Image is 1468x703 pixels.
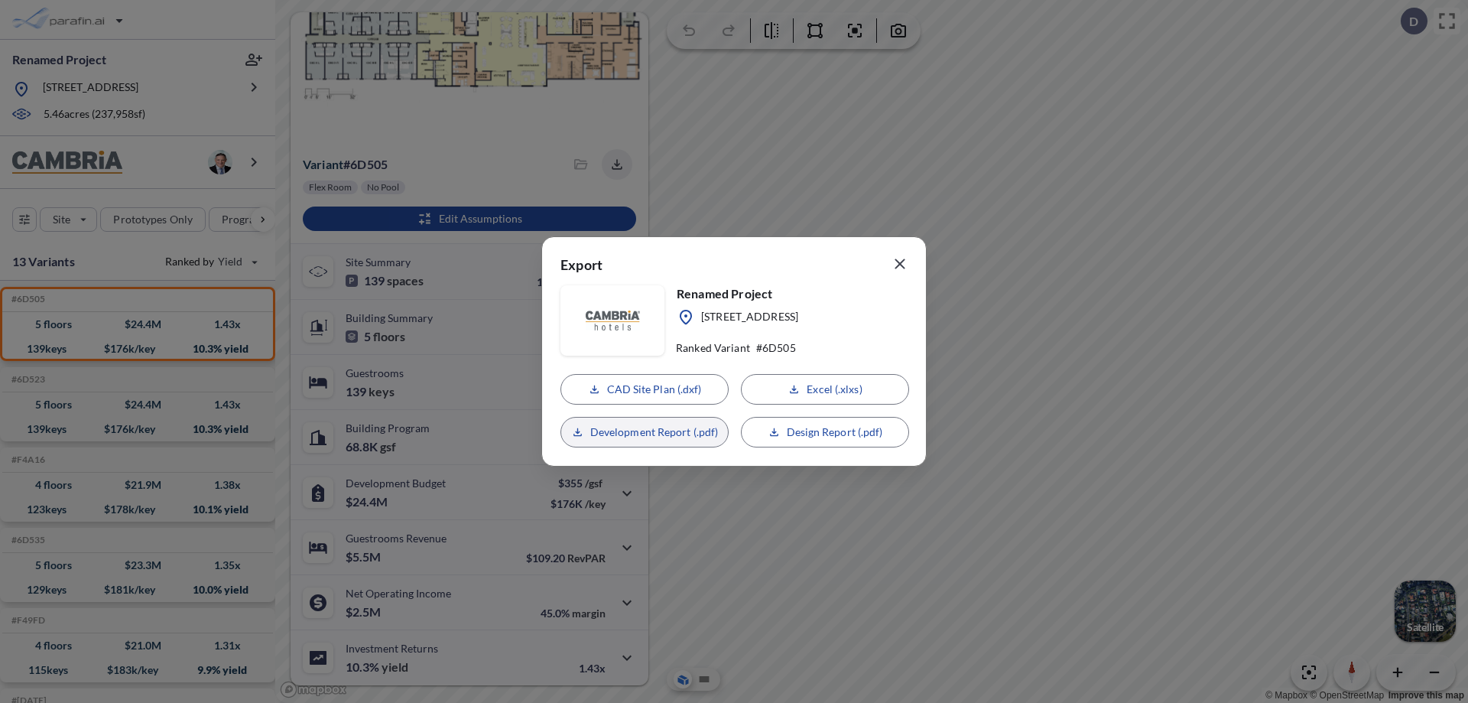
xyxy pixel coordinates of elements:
[701,309,798,327] p: [STREET_ADDRESS]
[676,341,750,355] p: Ranked Variant
[590,425,719,440] p: Development Report (.pdf)
[586,311,640,330] img: floorplanBranLogoPlug
[560,255,602,279] p: Export
[787,425,883,440] p: Design Report (.pdf)
[560,417,729,448] button: Development Report (.pdf)
[560,374,729,405] button: CAD Site Plan (.dxf)
[807,382,862,397] p: Excel (.xlxs)
[741,374,909,405] button: Excel (.xlxs)
[677,285,798,302] p: Renamed Project
[756,341,796,355] p: # 6D505
[741,417,909,448] button: Design Report (.pdf)
[607,382,702,397] p: CAD Site Plan (.dxf)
